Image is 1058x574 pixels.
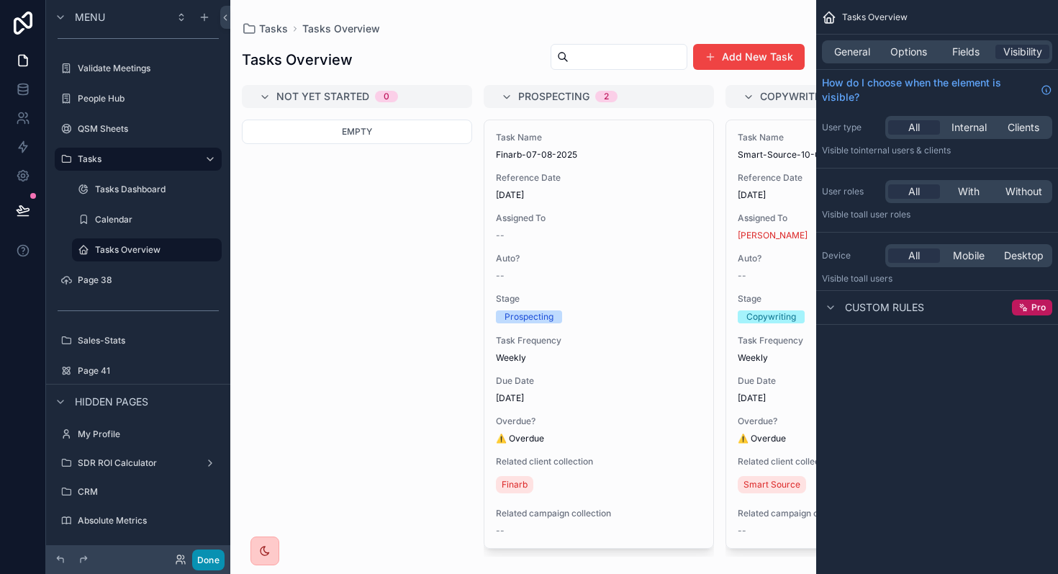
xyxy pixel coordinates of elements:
a: My Profile [55,423,222,446]
label: Validate Meetings [78,63,219,74]
span: Options [890,45,927,59]
label: User type [822,122,880,133]
span: Visibility [1003,45,1042,59]
span: With [958,184,980,199]
span: General [834,45,870,59]
a: How do I choose when the element is visible? [822,76,1052,104]
a: Page 38 [55,269,222,292]
span: Clients [1008,120,1039,135]
span: Custom rules [845,300,924,315]
span: all users [859,273,892,284]
p: Visible to [822,209,1052,220]
span: Internal [951,120,987,135]
a: QSM Sheets [55,117,222,140]
a: Sales-Stats [55,329,222,352]
label: Absolute Metrics [78,515,219,526]
label: My Profile [78,429,219,440]
span: Tasks Overview [842,12,908,23]
a: Tasks Overview [72,238,222,261]
a: Absolute Metrics [55,509,222,532]
span: Menu [75,10,105,24]
label: SDR ROI Calculator [78,457,199,469]
label: Tasks Dashboard [95,184,219,195]
label: User roles [822,186,880,197]
p: Visible to [822,145,1052,156]
span: Fields [952,45,980,59]
a: Page 41 [55,359,222,382]
label: Tasks [78,153,193,165]
a: CRM [55,480,222,503]
span: All [908,184,920,199]
label: CRM [78,486,219,498]
a: SDR ROI Calculator [55,452,222,475]
a: Validate Meetings [55,57,222,80]
span: Internal users & clients [859,145,951,156]
a: Calendar [72,208,222,231]
span: Mobile [953,248,985,263]
span: All user roles [859,209,910,220]
label: Page 41 [78,365,219,377]
label: Page 38 [78,274,219,286]
span: All [908,248,920,263]
label: QSM Sheets [78,123,219,135]
span: How do I choose when the element is visible? [822,76,1035,104]
label: Calendar [95,214,219,225]
label: Tasks Overview [95,244,213,256]
span: Without [1005,184,1042,199]
label: Device [822,250,880,261]
span: Desktop [1004,248,1044,263]
span: Pro [1031,302,1046,313]
a: People Hub [55,87,222,110]
label: People Hub [78,93,219,104]
span: All [908,120,920,135]
span: Hidden pages [75,395,148,409]
a: Tasks [55,148,222,171]
p: Visible to [822,273,1052,284]
a: Tasks Dashboard [72,178,222,201]
label: Sales-Stats [78,335,219,346]
button: Done [192,550,225,570]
